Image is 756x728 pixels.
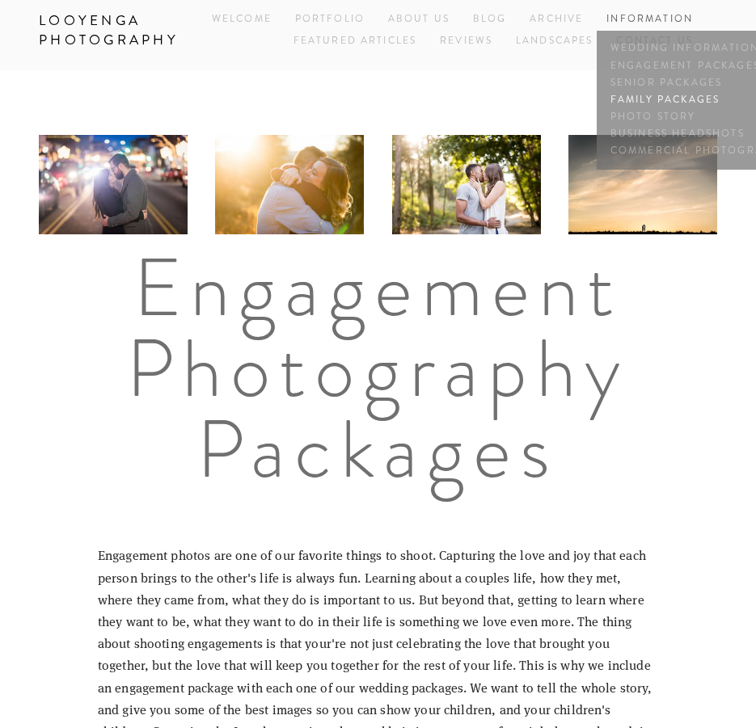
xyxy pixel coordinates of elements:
[440,31,492,53] a: Reviews
[530,9,583,31] a: Archive
[568,135,717,234] img: LooyengaPhotography-4063.jpg
[516,31,593,53] a: Landscapes
[27,7,183,54] a: Looyenga Photography
[294,31,417,53] a: Featured Articles
[212,9,272,31] a: Welcome
[473,9,507,31] a: Blog
[39,135,188,234] img: LooyengaPhotography-0051.jpg
[98,247,658,490] h1: Engagement Photography Packages
[215,135,364,234] img: _31A9774.jpg
[388,9,450,31] a: About Us
[392,135,541,234] img: _31A0457.jpg
[606,12,693,26] a: Information
[295,12,365,26] a: Portfolio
